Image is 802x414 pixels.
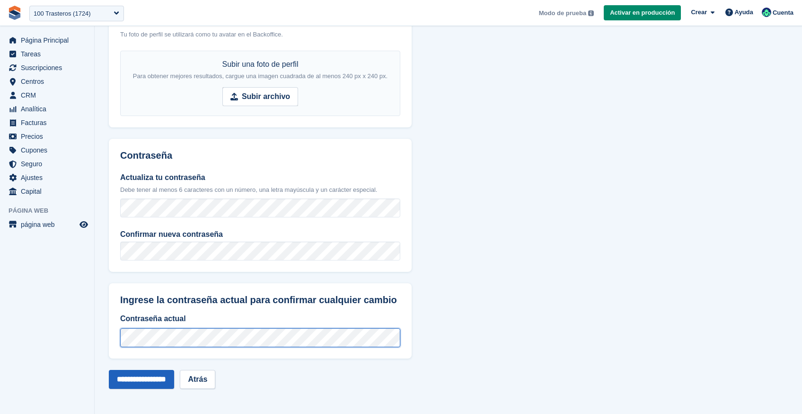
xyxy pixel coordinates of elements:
a: menu [5,157,89,171]
div: 100 Trasteros (1724) [34,9,91,18]
img: stora-icon-8386f47178a22dfd0bd8f6a31ec36ba5ce8667c1dd55bd0f319d3a0aa187defe.svg [8,6,22,20]
label: Actualiza tu contraseña [120,172,400,183]
a: menu [5,89,89,102]
img: Jenna Wimshurst [762,8,771,17]
span: Modo de prueba [539,9,586,18]
a: menu [5,102,89,116]
div: Tu foto de perfil se utilizará como tu avatar en el Backoffice. [120,30,400,39]
label: Confirmar nueva contraseña [120,229,400,240]
span: Capital [21,185,78,198]
div: Subir una foto de perfil [133,59,388,81]
a: menu [5,47,89,61]
h2: Contraseña [120,150,400,161]
a: menú [5,218,89,231]
a: Atrás [180,370,215,389]
span: página web [21,218,78,231]
span: Centros [21,75,78,88]
a: menu [5,34,89,47]
span: Ajustes [21,171,78,184]
a: menu [5,144,89,157]
h2: Ingrese la contraseña actual para confirmar cualquier cambio [120,295,400,306]
a: Activar en producción [604,5,681,21]
p: Debe tener al menos 6 caracteres con un número, una letra mayúscula y un carácter especial. [120,185,400,195]
span: Cupones [21,144,78,157]
span: Activar en producción [610,8,675,18]
span: Seguro [21,157,78,171]
a: menu [5,171,89,184]
span: CRM [21,89,78,102]
a: menu [5,130,89,143]
span: Página Principal [21,34,78,47]
span: Suscripciones [21,61,78,74]
a: menu [5,116,89,129]
span: Ayuda [735,8,753,17]
span: Tareas [21,47,78,61]
label: Contraseña actual [120,313,400,324]
a: Vista previa de la tienda [78,219,89,230]
span: Para obtener mejores resultados, cargue una imagen cuadrada de al menos 240 px x 240 px. [133,72,388,80]
a: menu [5,61,89,74]
strong: Subir archivo [242,91,290,102]
span: Crear [691,8,707,17]
span: Página web [9,206,94,216]
span: Cuenta [773,8,793,18]
span: Precios [21,130,78,143]
span: Analítica [21,102,78,116]
a: menu [5,75,89,88]
a: menu [5,185,89,198]
img: icon-info-grey-7440780725fd019a000dd9b08b2336e03edf1995a4989e88bcd33f0948082b44.svg [588,10,594,16]
input: Subir archivo [222,87,298,106]
span: Facturas [21,116,78,129]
